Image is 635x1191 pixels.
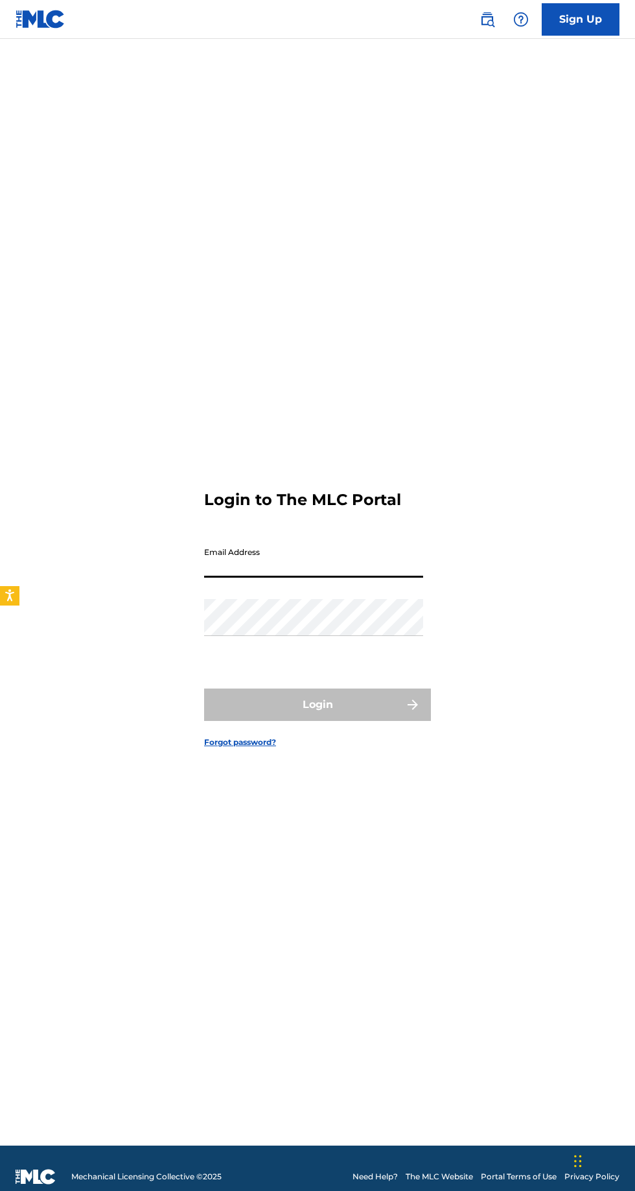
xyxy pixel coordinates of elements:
[406,1171,473,1183] a: The MLC Website
[542,3,619,36] a: Sign Up
[570,1129,635,1191] iframe: Chat Widget
[16,10,65,29] img: MLC Logo
[481,1171,557,1183] a: Portal Terms of Use
[204,490,401,510] h3: Login to The MLC Portal
[16,1169,56,1185] img: logo
[479,12,495,27] img: search
[508,6,534,32] div: Help
[564,1171,619,1183] a: Privacy Policy
[574,1142,582,1181] div: Drag
[71,1171,222,1183] span: Mechanical Licensing Collective © 2025
[513,12,529,27] img: help
[474,6,500,32] a: Public Search
[352,1171,398,1183] a: Need Help?
[204,737,276,748] a: Forgot password?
